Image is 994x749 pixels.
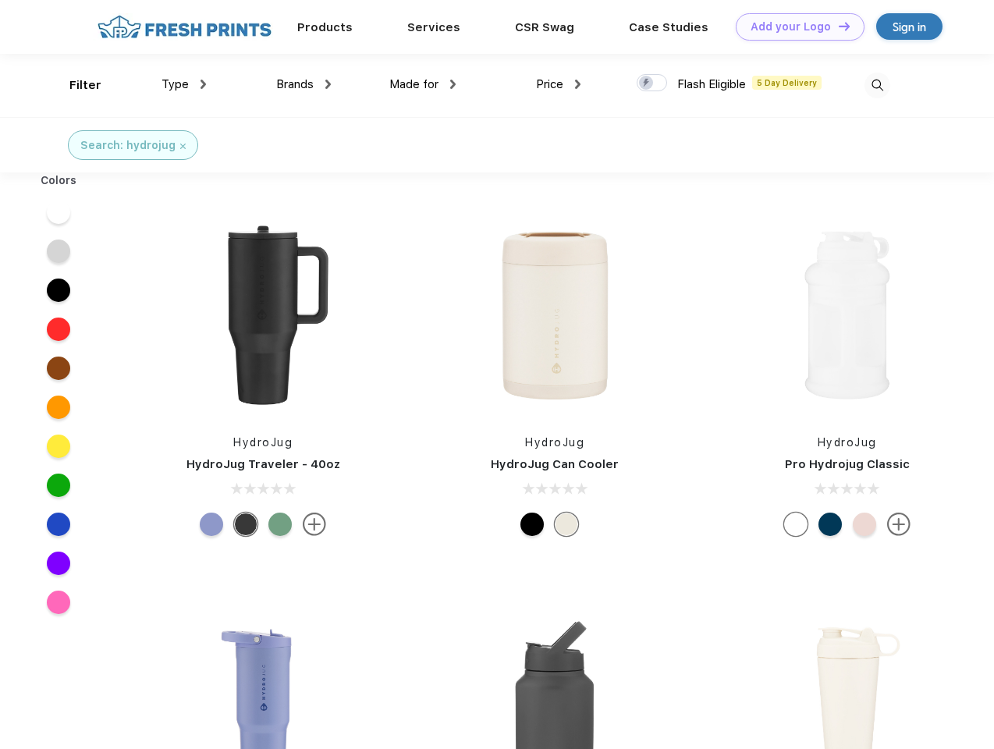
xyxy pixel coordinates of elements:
[784,513,808,536] div: White
[303,513,326,536] img: more.svg
[93,13,276,41] img: fo%20logo%202.webp
[389,77,438,91] span: Made for
[575,80,580,89] img: dropdown.png
[297,20,353,34] a: Products
[276,77,314,91] span: Brands
[818,513,842,536] div: Navy
[876,13,943,40] a: Sign in
[887,513,911,536] img: more.svg
[186,457,340,471] a: HydroJug Traveler - 40oz
[839,22,850,30] img: DT
[785,457,910,471] a: Pro Hydrojug Classic
[450,80,456,89] img: dropdown.png
[525,436,584,449] a: HydroJug
[853,513,876,536] div: Pink Sand
[201,80,206,89] img: dropdown.png
[268,513,292,536] div: Sage
[491,457,619,471] a: HydroJug Can Cooler
[451,211,659,419] img: func=resize&h=266
[893,18,926,36] div: Sign in
[180,144,186,149] img: filter_cancel.svg
[162,77,189,91] span: Type
[520,513,544,536] div: Black
[555,513,578,536] div: Cream
[200,513,223,536] div: Peri
[751,20,831,34] div: Add your Logo
[29,172,89,189] div: Colors
[752,76,822,90] span: 5 Day Delivery
[818,436,877,449] a: HydroJug
[234,513,257,536] div: Black
[233,436,293,449] a: HydroJug
[677,77,746,91] span: Flash Eligible
[744,211,951,419] img: func=resize&h=266
[80,137,176,154] div: Search: hydrojug
[325,80,331,89] img: dropdown.png
[864,73,890,98] img: desktop_search.svg
[159,211,367,419] img: func=resize&h=266
[536,77,563,91] span: Price
[69,76,101,94] div: Filter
